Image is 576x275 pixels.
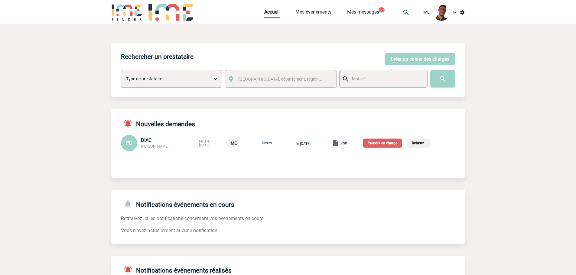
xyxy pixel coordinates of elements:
span: DIAC [141,137,151,143]
span: Voir [340,141,347,145]
a: Mes événements [295,9,331,18]
span: IME [423,10,429,14]
p: Prendre en charge [363,139,402,148]
img: folder.png [332,139,339,147]
img: notifications-active-24-px-r.png [123,265,136,274]
input: Mot clé [350,75,422,83]
span: le [DATE] [296,142,311,146]
p: Divers [252,141,282,145]
h4: Rechercher un prestataire [121,53,194,60]
img: notifications-active-24-px-r.png [123,119,136,128]
span: PG [126,140,132,146]
h4: Notifications événements réalisés [121,265,232,274]
span: [PERSON_NAME] [141,144,168,149]
img: 124970-0.jpg [433,4,450,21]
span: Retrouvez ici les notifications concernant vos évenements en cours. [121,216,265,221]
h4: Nouvelles demandes [121,119,195,128]
a: Voir [317,140,348,145]
span: reçu le [DATE] [199,139,210,147]
p: IME [226,139,240,147]
p: Refuser [406,139,430,148]
input: Submit [430,70,455,88]
button: 99+ [379,7,385,12]
h4: Notifications événements en cours [121,200,234,208]
img: notifications-24-px-g.png [123,200,136,208]
a: Accueil [264,9,280,18]
a: Mes messages [347,9,379,18]
span: Vous n'avez actuellement aucune notification [121,228,217,233]
img: IME-Finder [111,4,143,21]
span: [GEOGRAPHIC_DATA], département, région... [238,77,322,82]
